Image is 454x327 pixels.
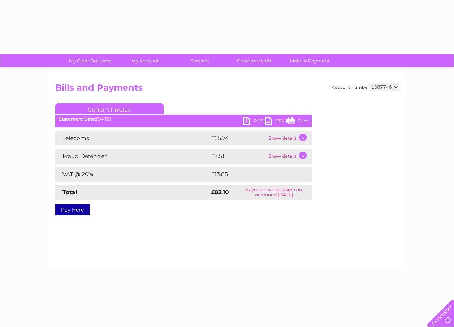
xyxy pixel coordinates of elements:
[62,189,77,196] strong: Total
[211,189,229,196] strong: £83.10
[243,117,265,127] a: PDF
[55,131,209,145] td: Telecoms
[267,131,312,145] td: Show details
[55,204,90,215] a: Pay Here
[236,185,312,200] td: Payment will be taken on or around [DATE]
[209,167,297,182] td: £13.85
[170,54,230,67] a: Services
[225,54,285,67] a: Customer Help
[55,149,209,163] td: Fraud Defender
[115,54,175,67] a: My Account
[55,83,399,96] h2: Bills and Payments
[209,149,267,163] td: £3.51
[55,117,312,122] div: [DATE]
[60,54,120,67] a: My Clear Business
[265,117,286,127] a: CSV
[55,167,209,182] td: VAT @ 20%
[267,149,312,163] td: Show details
[332,83,399,91] div: Account number
[286,117,308,127] a: Print
[209,131,267,145] td: £65.74
[55,103,164,114] a: Current Invoice
[59,116,96,122] b: Statement Date:
[280,54,340,67] a: Make A Payment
